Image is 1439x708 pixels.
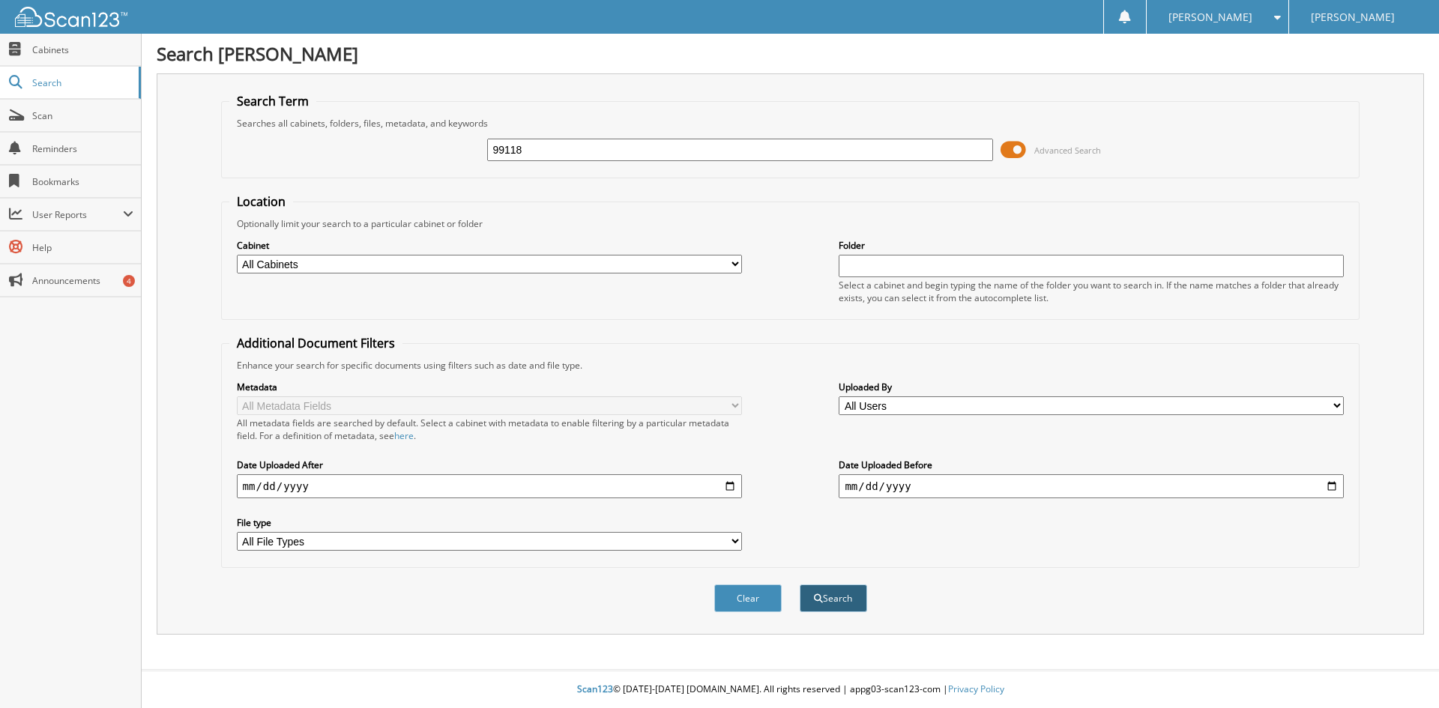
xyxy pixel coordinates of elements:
[229,335,402,351] legend: Additional Document Filters
[800,584,867,612] button: Search
[15,7,127,27] img: scan123-logo-white.svg
[1168,13,1252,22] span: [PERSON_NAME]
[237,239,742,252] label: Cabinet
[229,117,1352,130] div: Searches all cabinets, folders, files, metadata, and keywords
[229,217,1352,230] div: Optionally limit your search to a particular cabinet or folder
[32,43,133,56] span: Cabinets
[394,429,414,442] a: here
[839,239,1344,252] label: Folder
[714,584,782,612] button: Clear
[229,93,316,109] legend: Search Term
[32,142,133,155] span: Reminders
[839,381,1344,393] label: Uploaded By
[142,671,1439,708] div: © [DATE]-[DATE] [DOMAIN_NAME]. All rights reserved | appg03-scan123-com |
[32,208,123,221] span: User Reports
[1034,145,1101,156] span: Advanced Search
[1364,636,1439,708] iframe: Chat Widget
[32,109,133,122] span: Scan
[157,41,1424,66] h1: Search [PERSON_NAME]
[237,474,742,498] input: start
[229,193,293,210] legend: Location
[237,459,742,471] label: Date Uploaded After
[948,683,1004,695] a: Privacy Policy
[229,359,1352,372] div: Enhance your search for specific documents using filters such as date and file type.
[237,516,742,529] label: File type
[32,76,131,89] span: Search
[577,683,613,695] span: Scan123
[237,417,742,442] div: All metadata fields are searched by default. Select a cabinet with metadata to enable filtering b...
[839,474,1344,498] input: end
[32,274,133,287] span: Announcements
[839,459,1344,471] label: Date Uploaded Before
[123,275,135,287] div: 4
[32,175,133,188] span: Bookmarks
[32,241,133,254] span: Help
[1311,13,1395,22] span: [PERSON_NAME]
[237,381,742,393] label: Metadata
[839,279,1344,304] div: Select a cabinet and begin typing the name of the folder you want to search in. If the name match...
